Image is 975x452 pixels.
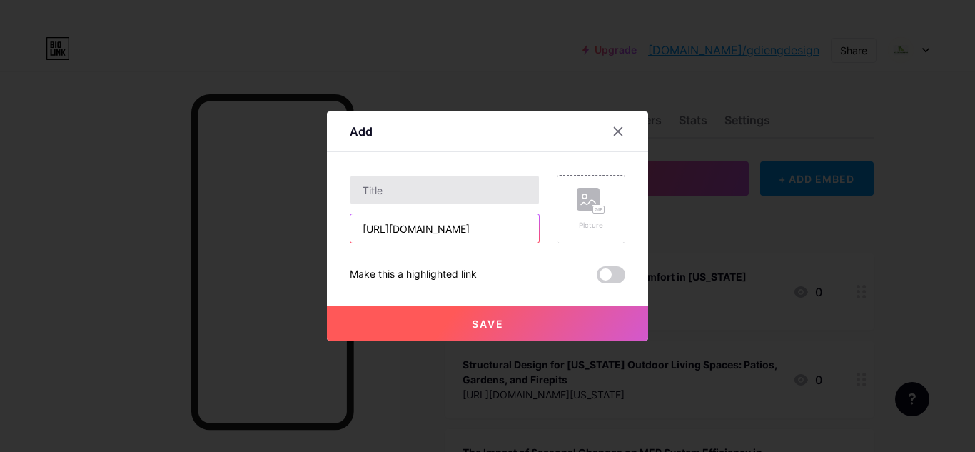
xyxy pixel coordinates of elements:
[327,306,648,341] button: Save
[350,214,539,243] input: URL
[350,123,373,140] div: Add
[350,266,477,283] div: Make this a highlighted link
[472,318,504,330] span: Save
[350,176,539,204] input: Title
[577,220,605,231] div: Picture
